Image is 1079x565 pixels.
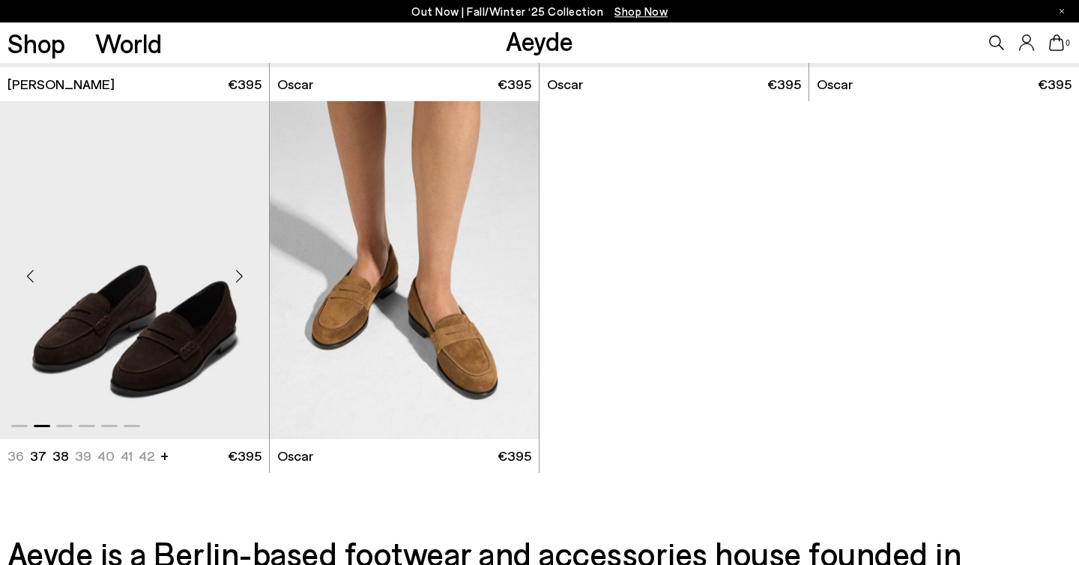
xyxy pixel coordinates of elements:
[506,25,573,56] a: Aeyde
[498,75,531,94] span: €395
[817,75,853,94] span: Oscar
[539,67,809,101] a: Oscar €395
[270,101,539,439] img: Oscar Suede Loafers
[498,447,531,465] span: €395
[1049,34,1064,51] a: 0
[277,447,313,465] span: Oscar
[767,75,801,94] span: €395
[809,67,1079,101] a: Oscar €395
[277,75,313,94] span: Oscar
[270,439,539,473] a: Oscar €395
[270,101,539,439] div: 2 / 6
[270,67,539,101] a: Oscar €395
[7,447,150,465] ul: variant
[614,4,668,18] span: Navigate to /collections/new-in
[7,254,52,299] div: Previous slide
[30,447,46,465] li: 37
[160,445,169,465] li: +
[7,75,115,94] span: [PERSON_NAME]
[411,2,668,21] p: Out Now | Fall/Winter ‘25 Collection
[228,75,262,94] span: €395
[1038,75,1072,94] span: €395
[547,75,583,94] span: Oscar
[95,30,162,56] a: World
[1064,39,1072,47] span: 0
[52,447,69,465] li: 38
[217,254,262,299] div: Next slide
[7,30,65,56] a: Shop
[228,447,262,465] span: €395
[270,101,539,439] a: Next slide Previous slide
